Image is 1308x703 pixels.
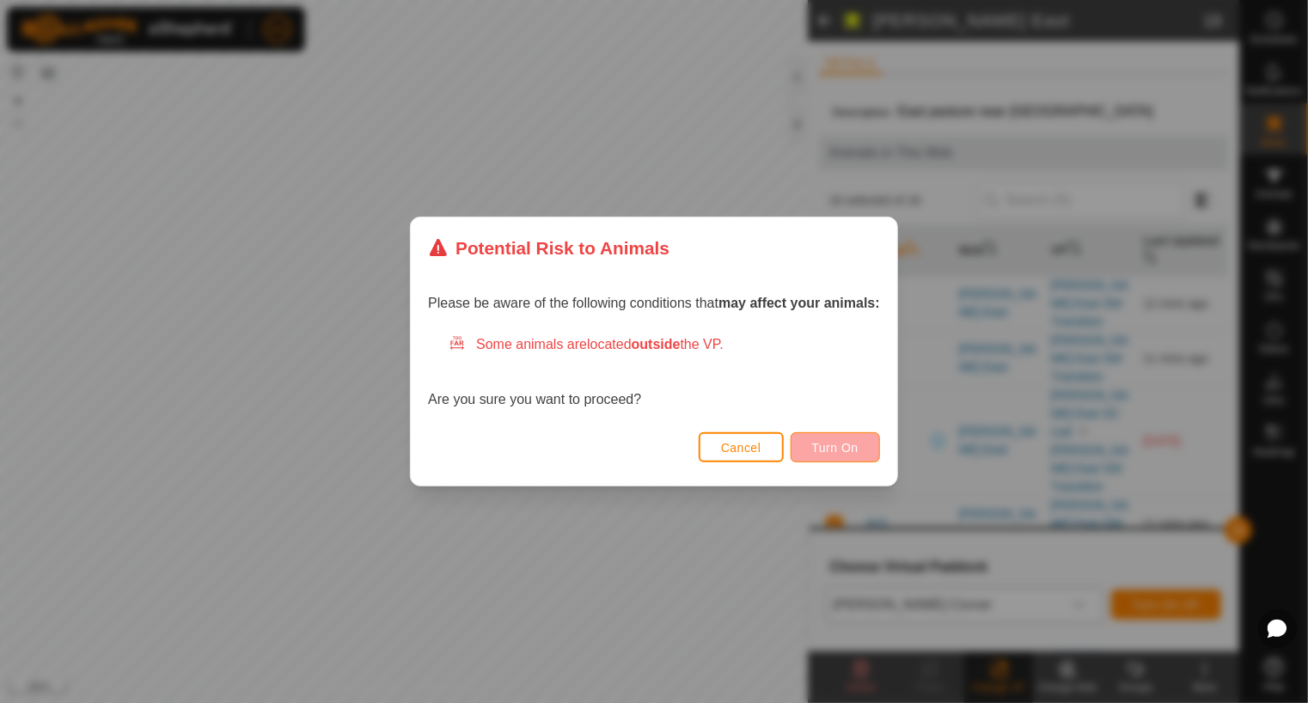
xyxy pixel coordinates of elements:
[791,432,880,462] button: Turn On
[718,296,880,310] strong: may affect your animals:
[587,337,724,351] span: located the VP.
[812,441,859,455] span: Turn On
[721,441,761,455] span: Cancel
[428,334,880,410] div: Are you sure you want to proceed?
[632,337,681,351] strong: outside
[699,432,784,462] button: Cancel
[428,235,669,261] div: Potential Risk to Animals
[449,334,880,355] div: Some animals are
[428,296,880,310] span: Please be aware of the following conditions that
